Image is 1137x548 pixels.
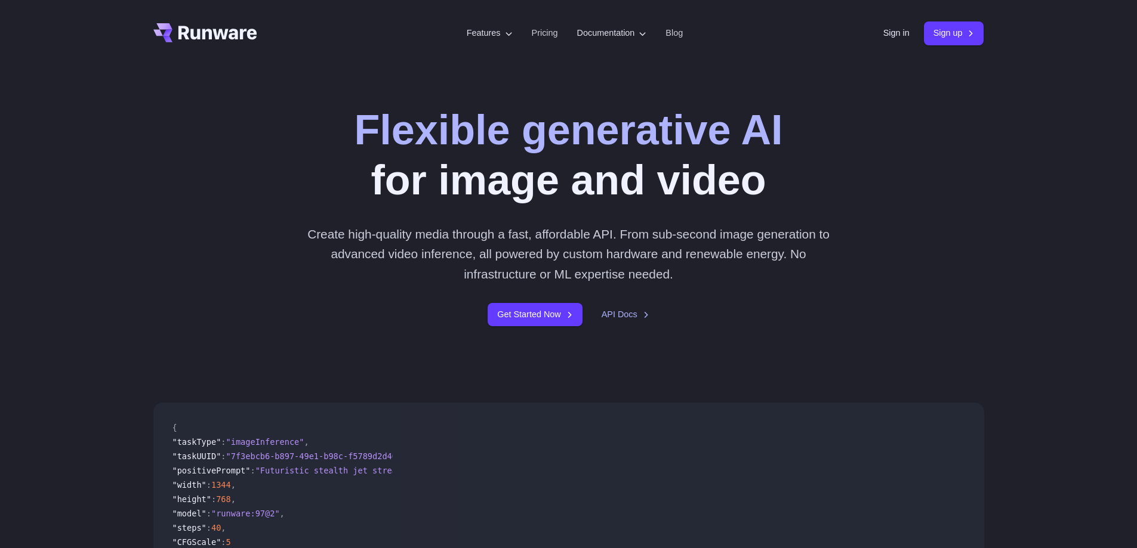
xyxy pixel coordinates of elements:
[172,423,177,432] span: {
[172,451,221,461] span: "taskUUID"
[221,437,226,447] span: :
[221,523,226,532] span: ,
[602,308,649,321] a: API Docs
[207,523,211,532] span: :
[354,107,782,153] strong: Flexible generative AI
[172,537,221,547] span: "CFGScale"
[172,466,251,475] span: "positivePrompt"
[467,26,513,40] label: Features
[172,494,211,504] span: "height"
[304,437,309,447] span: ,
[226,437,304,447] span: "imageInference"
[354,105,782,205] h1: for image and video
[211,523,221,532] span: 40
[924,21,984,45] a: Sign up
[231,494,236,504] span: ,
[303,224,834,284] p: Create high-quality media through a fast, affordable API. From sub-second image generation to adv...
[207,480,211,490] span: :
[488,303,582,326] a: Get Started Now
[216,494,231,504] span: 768
[172,523,207,532] span: "steps"
[153,23,257,42] a: Go to /
[231,480,236,490] span: ,
[226,451,412,461] span: "7f3ebcb6-b897-49e1-b98c-f5789d2d40d7"
[226,537,231,547] span: 5
[665,26,683,40] a: Blog
[211,494,216,504] span: :
[250,466,255,475] span: :
[532,26,558,40] a: Pricing
[172,480,207,490] span: "width"
[577,26,647,40] label: Documentation
[280,509,285,518] span: ,
[211,509,280,518] span: "runware:97@2"
[172,437,221,447] span: "taskType"
[221,537,226,547] span: :
[207,509,211,518] span: :
[883,26,910,40] a: Sign in
[211,480,231,490] span: 1344
[255,466,700,475] span: "Futuristic stealth jet streaking through a neon-lit cityscape with glowing purple exhaust"
[221,451,226,461] span: :
[172,509,207,518] span: "model"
